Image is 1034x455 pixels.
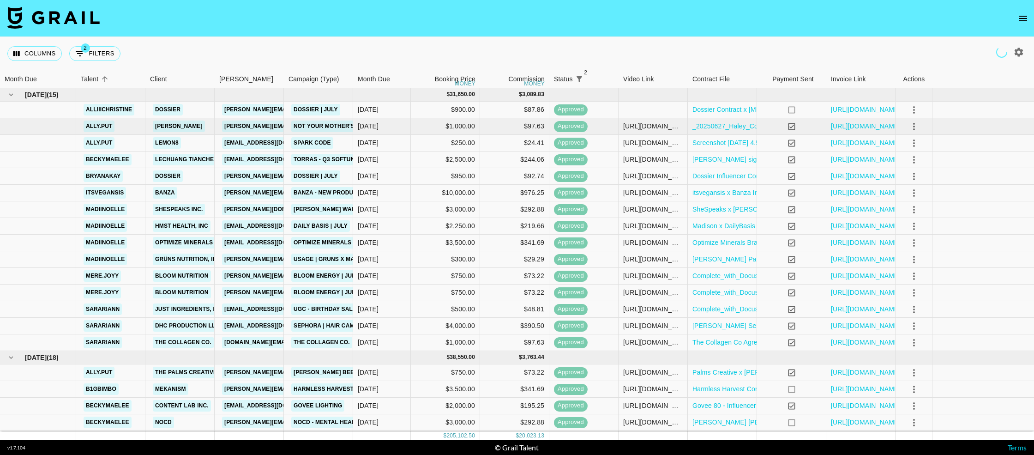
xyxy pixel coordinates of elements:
a: NOCD - Mental Health [291,417,365,428]
a: madiinoelle [84,204,127,215]
div: Jul '25 [358,221,379,231]
a: Dossier [153,104,183,115]
div: Jul '25 [358,138,379,147]
div: Client [145,70,215,88]
a: SheSpeaks Inc. [153,204,205,215]
span: approved [554,338,588,347]
a: Usage | Gruns x Madiinoelle [291,254,387,265]
div: Video Link [619,70,688,88]
button: Sort [586,73,599,85]
div: Talent [81,70,98,88]
a: Banza - New Product Launch [291,187,389,199]
span: approved [554,139,588,147]
div: $1,000.00 [411,334,480,351]
button: select merge strategy [906,302,922,317]
a: DHC PRODUCTION LLC [153,320,222,332]
a: [PERSON_NAME] Sephora Hair x Creator Name Influencer Campaign.docx (1) (1).pdf [692,321,945,330]
div: https://www.instagram.com/p/DMQtWaxyrpK/ [623,271,683,280]
div: Campaign (Type) [284,70,353,88]
div: $1,000.00 [411,118,480,135]
button: select merge strategy [906,102,922,118]
a: [URL][DOMAIN_NAME] [831,105,901,114]
button: select merge strategy [906,285,922,301]
button: select merge strategy [906,382,922,397]
a: Dossier [153,170,183,182]
div: $ [444,432,447,440]
div: https://www.youtube.com/watch?v=iZbUcIzeAqI [623,418,683,427]
a: [URL][DOMAIN_NAME] [831,205,901,214]
a: mere.joyy [84,270,121,282]
div: $250.00 [411,135,480,152]
div: Aug '25 [358,418,379,427]
span: approved [554,322,588,330]
div: $97.63 [480,118,549,135]
a: Harmless Harvest Contract _ 2025 (1).pdf [692,384,815,394]
div: money [455,81,475,86]
div: $950.00 [411,168,480,185]
button: select merge strategy [906,365,922,381]
div: [PERSON_NAME] [219,70,273,88]
a: [EMAIL_ADDRESS][DOMAIN_NAME] [222,320,325,332]
span: ( 15 ) [47,90,59,99]
div: $3,500.00 [411,381,480,398]
div: 2 active filters [573,73,586,85]
div: $48.81 [480,301,549,318]
a: [URL][DOMAIN_NAME] [831,418,901,427]
span: approved [554,368,588,377]
div: https://www.instagram.com/p/DNgJfVhxyQb/ [623,384,683,394]
a: [EMAIL_ADDRESS][DOMAIN_NAME] [222,303,325,315]
div: https://www.instagram.com/p/DMdsFFIhrp7/ [623,288,683,297]
a: beckymaelee [84,400,132,412]
div: $73.22 [480,364,549,381]
span: approved [554,305,588,314]
a: Content Lab Inc. [153,400,211,412]
a: [PERSON_NAME][EMAIL_ADDRESS][PERSON_NAME][DOMAIN_NAME] [222,187,420,199]
div: $ [519,353,522,361]
button: Sort [98,73,111,85]
div: $3,000.00 [411,201,480,218]
a: [PERSON_NAME][EMAIL_ADDRESS][DOMAIN_NAME] [222,367,373,378]
button: select merge strategy [906,218,922,234]
a: Grüns Nutrition, Inc. [153,254,225,265]
span: approved [554,255,588,264]
a: The Collagen Co Agreement - sarariann.docx.pdf [692,338,836,347]
button: select merge strategy [906,398,922,414]
a: [URL][DOMAIN_NAME] [831,155,901,164]
div: https://www.instagram.com/stories/madinoellle/ [623,255,683,264]
div: $24.41 [480,135,549,152]
button: hide children [5,351,18,364]
a: [URL][DOMAIN_NAME] [831,321,901,330]
div: Jul '25 [358,321,379,330]
a: madiinoelle [84,220,127,232]
span: approved [554,272,588,280]
a: SheSpeaks x [PERSON_NAME] Agreement (1).pdf [692,205,842,214]
span: approved [554,122,588,131]
a: Bloom Nutrition [153,270,211,282]
button: select merge strategy [906,415,922,431]
div: Status [554,70,573,88]
div: $ [519,91,522,98]
div: https://www.tiktok.com/@sarariann/video/7428038451204721966 [623,304,683,314]
div: $750.00 [411,285,480,301]
button: select merge strategy [906,335,922,351]
div: Jul '25 [358,255,379,264]
span: approved [554,105,588,114]
div: $ [446,353,450,361]
div: $750.00 [411,268,480,285]
a: Spark Code [291,137,333,149]
button: select merge strategy [906,119,922,134]
div: Contract File [692,70,730,88]
div: Jul '25 [358,121,379,131]
span: approved [554,205,588,214]
div: $73.22 [480,268,549,285]
div: 31,650.00 [450,91,475,98]
span: approved [554,222,588,231]
a: Optimize Minerals Brand Partnership Agreement _ [GEOGRAPHIC_DATA] (1).pdf [692,238,931,247]
a: HMST Health, INC [153,220,210,232]
a: [URL][DOMAIN_NAME] [831,304,901,314]
a: [PERSON_NAME] Paid Agreement Addendum (1).docx [692,255,854,264]
div: https://www.tiktok.com/@ally.put/video/7488439137767312683 [623,368,683,377]
a: The Collagen Co. [153,337,214,348]
div: $300.00 [411,251,480,268]
a: b1gbimbo [84,383,119,395]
